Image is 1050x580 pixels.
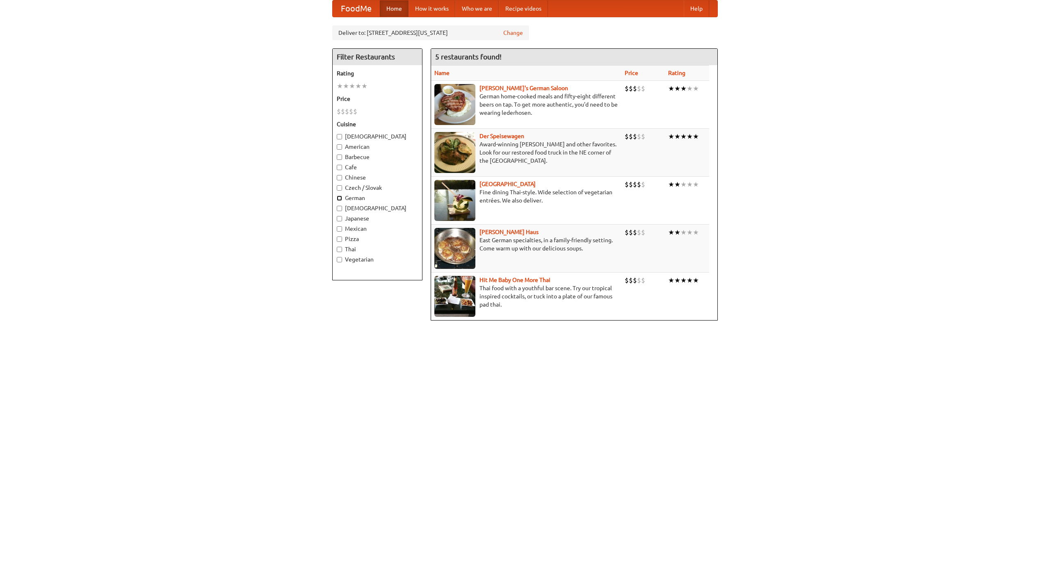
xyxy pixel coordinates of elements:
label: Japanese [337,214,418,223]
li: $ [629,276,633,285]
label: [DEMOGRAPHIC_DATA] [337,204,418,212]
a: Rating [668,70,685,76]
div: Deliver to: [STREET_ADDRESS][US_STATE] [332,25,529,40]
li: ★ [337,82,343,91]
input: Pizza [337,237,342,242]
label: Chinese [337,173,418,182]
li: ★ [668,132,674,141]
input: Barbecue [337,155,342,160]
a: Hit Me Baby One More Thai [479,277,550,283]
a: Name [434,70,450,76]
p: Award-winning [PERSON_NAME] and other favorites. Look for our restored food truck in the NE corne... [434,140,618,165]
li: ★ [668,276,674,285]
input: [DEMOGRAPHIC_DATA] [337,206,342,211]
li: ★ [674,276,680,285]
input: Cafe [337,165,342,170]
a: FoodMe [333,0,380,17]
a: Change [503,29,523,37]
p: Thai food with a youthful bar scene. Try our tropical inspired cocktails, or tuck into a plate of... [434,284,618,309]
label: Czech / Slovak [337,184,418,192]
h4: Filter Restaurants [333,49,422,65]
li: ★ [693,132,699,141]
li: $ [637,228,641,237]
li: $ [629,180,633,189]
label: Vegetarian [337,255,418,264]
li: $ [629,132,633,141]
label: Cafe [337,163,418,171]
a: Home [380,0,409,17]
li: $ [637,276,641,285]
h5: Rating [337,69,418,77]
input: Thai [337,247,342,252]
li: ★ [687,84,693,93]
li: ★ [693,276,699,285]
li: $ [625,132,629,141]
li: ★ [680,132,687,141]
li: $ [641,228,645,237]
li: $ [637,132,641,141]
li: $ [625,84,629,93]
li: $ [637,180,641,189]
li: $ [633,84,637,93]
li: $ [633,132,637,141]
li: $ [629,228,633,237]
img: satay.jpg [434,180,475,221]
label: Mexican [337,225,418,233]
a: Help [684,0,709,17]
input: Vegetarian [337,257,342,262]
input: Czech / Slovak [337,185,342,191]
li: $ [641,276,645,285]
input: American [337,144,342,150]
li: $ [641,180,645,189]
a: [PERSON_NAME] Haus [479,229,539,235]
p: Fine dining Thai-style. Wide selection of vegetarian entrées. We also deliver. [434,188,618,205]
label: Pizza [337,235,418,243]
label: Barbecue [337,153,418,161]
li: ★ [680,180,687,189]
li: $ [341,107,345,116]
input: Chinese [337,175,342,180]
h5: Price [337,95,418,103]
li: $ [625,180,629,189]
li: ★ [668,180,674,189]
label: American [337,143,418,151]
li: ★ [674,84,680,93]
li: ★ [687,228,693,237]
li: ★ [693,84,699,93]
li: $ [633,276,637,285]
h5: Cuisine [337,120,418,128]
li: $ [633,180,637,189]
li: ★ [343,82,349,91]
li: ★ [680,84,687,93]
li: ★ [693,228,699,237]
li: $ [629,84,633,93]
li: $ [625,276,629,285]
li: $ [641,132,645,141]
li: ★ [687,276,693,285]
img: kohlhaus.jpg [434,228,475,269]
label: German [337,194,418,202]
li: $ [633,228,637,237]
a: [GEOGRAPHIC_DATA] [479,181,536,187]
input: German [337,196,342,201]
input: Japanese [337,216,342,221]
li: ★ [680,228,687,237]
img: babythai.jpg [434,276,475,317]
a: [PERSON_NAME]'s German Saloon [479,85,568,91]
a: Price [625,70,638,76]
li: ★ [668,228,674,237]
li: ★ [687,180,693,189]
li: ★ [687,132,693,141]
a: Recipe videos [499,0,548,17]
img: speisewagen.jpg [434,132,475,173]
li: ★ [355,82,361,91]
input: Mexican [337,226,342,232]
li: ★ [361,82,367,91]
li: ★ [674,228,680,237]
label: [DEMOGRAPHIC_DATA] [337,132,418,141]
li: ★ [693,180,699,189]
